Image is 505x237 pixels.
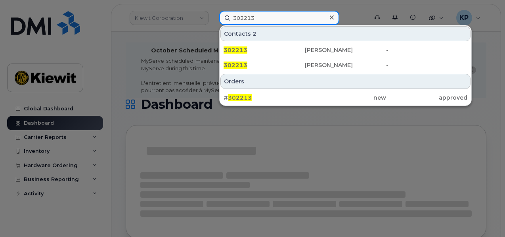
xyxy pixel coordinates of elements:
[305,46,386,54] div: [PERSON_NAME]
[220,26,471,41] div: Contacts
[386,94,467,102] div: approved
[224,46,247,54] span: 302213
[386,61,467,69] div: -
[224,62,247,69] span: 302213
[220,58,471,72] a: 302213[PERSON_NAME]-
[220,74,471,89] div: Orders
[224,94,305,102] div: #
[220,91,471,105] a: #302213newapproved
[305,61,386,69] div: [PERSON_NAME]
[471,202,499,231] iframe: Messenger Launcher
[305,94,386,102] div: new
[228,94,252,101] span: 302213
[220,43,471,57] a: 302213[PERSON_NAME]-
[386,46,467,54] div: -
[252,30,256,38] span: 2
